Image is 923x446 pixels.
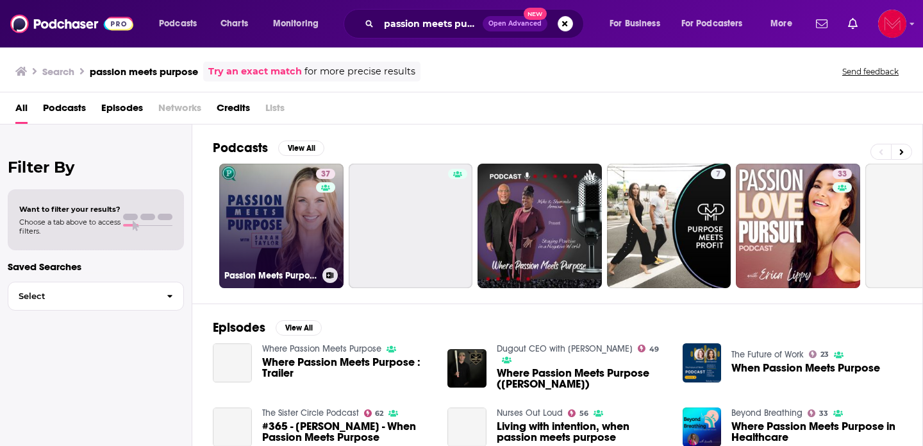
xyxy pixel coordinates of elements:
h2: Podcasts [213,140,268,156]
a: EpisodesView All [213,320,322,336]
button: Send feedback [838,66,902,77]
a: Podcasts [43,98,86,124]
a: Episodes [101,98,143,124]
a: 37 [316,169,335,179]
span: 23 [820,352,829,357]
a: 33 [808,409,828,417]
span: 62 [375,411,383,416]
a: Where Passion Meets Purpose : Trailer [262,357,433,379]
span: Logged in as Pamelamcclure [878,10,906,38]
button: Show profile menu [878,10,906,38]
span: Select [8,292,156,300]
button: View All [278,141,324,156]
span: 37 [321,168,330,181]
span: Where Passion Meets Purpose ([PERSON_NAME]) [497,368,667,390]
a: 7 [607,164,731,288]
span: Monitoring [273,15,319,33]
a: When Passion Meets Purpose [731,363,880,373]
button: Select [8,282,184,311]
a: Charts [212,13,256,34]
span: New [524,8,547,20]
a: 62 [364,409,384,417]
a: Living with intention, when passion meets purpose [497,421,667,443]
span: for more precise results [304,64,415,79]
a: 56 [568,409,588,417]
button: open menu [150,13,213,34]
a: Where Passion Meets Purpose : Trailer [213,343,252,382]
p: Saved Searches [8,261,184,273]
h3: Passion Meets Purpose with [PERSON_NAME] [224,270,317,281]
span: Podcasts [159,15,197,33]
a: Try an exact match [208,64,302,79]
a: 37Passion Meets Purpose with [PERSON_NAME] [219,164,344,288]
img: When Passion Meets Purpose [683,343,722,382]
input: Search podcasts, credits, & more... [379,13,483,34]
div: Search podcasts, credits, & more... [356,9,596,39]
span: More [770,15,792,33]
a: PodcastsView All [213,140,324,156]
h3: Search [42,65,74,78]
a: The Sister Circle Podcast [262,407,359,418]
a: Where Passion Meets Purpose (CJ Stewart) [497,368,667,390]
a: Dugout CEO with Casey Cavell [497,343,633,354]
a: All [15,98,28,124]
a: 23 [809,350,829,358]
button: View All [276,320,322,336]
img: User Profile [878,10,906,38]
a: Show notifications dropdown [843,13,863,35]
span: For Business [610,15,660,33]
a: 7 [711,169,726,179]
a: Where Passion Meets Purpose [262,343,381,354]
a: 33 [833,169,852,179]
span: Lists [265,98,285,124]
span: 33 [838,168,847,181]
img: Where Passion Meets Purpose (CJ Stewart) [447,349,486,388]
a: The Future of Work [731,349,804,360]
span: Open Advanced [488,21,542,27]
span: Charts [220,15,248,33]
span: For Podcasters [681,15,743,33]
span: #365 - [PERSON_NAME] - When Passion Meets Purpose [262,421,433,443]
a: Beyond Breathing [731,407,802,418]
a: 49 [638,345,659,352]
a: Nurses Out Loud [497,407,563,418]
span: Choose a tab above to access filters. [19,218,121,236]
a: Where Passion Meets Purpose in Healthcare [731,421,902,443]
button: open menu [264,13,335,34]
img: Podchaser - Follow, Share and Rate Podcasts [10,12,133,36]
button: open menu [601,13,676,34]
a: 33 [736,164,860,288]
h2: Filter By [8,158,184,176]
button: Open AdvancedNew [483,16,547,31]
span: 56 [579,411,588,416]
a: Show notifications dropdown [811,13,833,35]
button: open menu [761,13,808,34]
span: 49 [649,347,659,352]
button: open menu [673,13,761,34]
a: Credits [217,98,250,124]
h3: passion meets purpose [90,65,198,78]
span: Networks [158,98,201,124]
span: 7 [716,168,720,181]
span: Want to filter your results? [19,205,121,214]
span: 33 [819,411,828,416]
a: #365 - Kathie Lee Gifford - When Passion Meets Purpose [262,421,433,443]
h2: Episodes [213,320,265,336]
